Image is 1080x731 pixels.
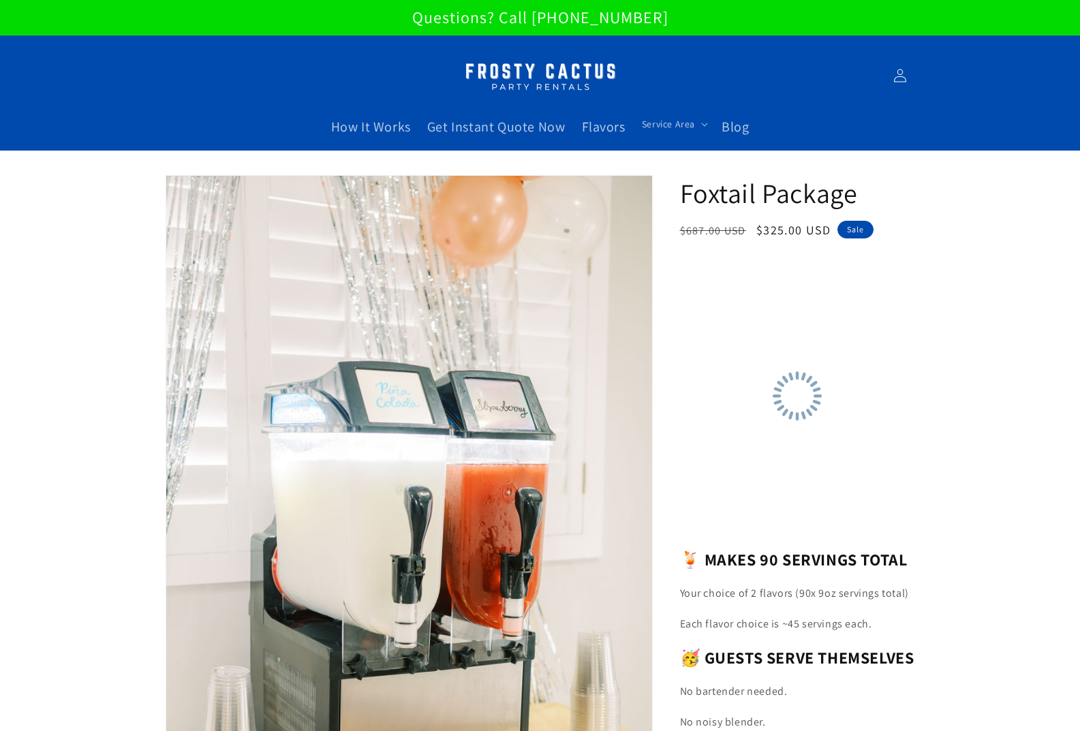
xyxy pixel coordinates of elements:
[323,110,419,144] a: How It Works
[680,684,788,698] span: ​​No bartender needed.
[837,221,874,238] span: Sale
[642,118,695,130] span: Service Area
[582,118,626,136] span: Flavors
[419,110,574,144] a: Get Instant Quote Now
[680,223,746,238] s: $687.00 USD
[427,118,566,136] span: Get Instant Quote Now
[680,647,914,668] b: 🥳 GUESTS SERVE THEMSELVES
[756,222,831,238] span: $325.00 USD
[574,110,634,144] a: Flavors
[713,110,757,144] a: Blog
[680,548,908,570] b: 🍹 MAKES 90 SERVINGS TOTAL
[680,175,915,211] h1: Foxtail Package
[680,617,872,631] span: Each flavor choice is ~45 servings each.
[680,586,909,600] span: Your choice of 2 flavors (90x 9oz servings total)
[722,118,749,136] span: Blog
[331,118,411,136] span: How It Works
[680,715,766,729] span: No noisy blender.
[634,110,713,138] summary: Service Area
[455,55,626,97] img: Margarita Machine Rental in Scottsdale, Phoenix, Tempe, Chandler, Gilbert, Mesa and Maricopa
